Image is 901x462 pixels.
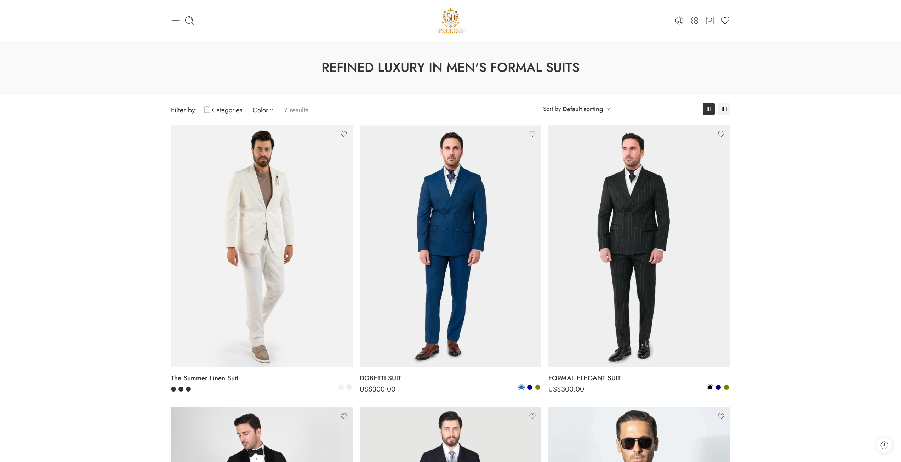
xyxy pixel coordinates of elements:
[171,105,197,115] span: Filter by:
[346,384,352,390] a: Off-White
[707,384,713,390] a: Black
[360,384,395,394] bdi: 300.00
[548,384,561,394] span: US$
[548,384,584,394] bdi: 300.00
[284,102,308,118] p: 7 results
[360,384,372,394] span: US$
[535,384,541,390] a: Olive
[18,58,883,77] h1: Refined Luxury in Men's Formal Suits
[543,103,561,115] span: Sort by
[338,384,344,390] a: Beige
[435,5,466,35] img: Pellini
[518,384,525,390] a: Blue
[674,16,684,25] a: Login / Register
[720,16,730,25] a: Wishlist
[360,371,541,385] a: DOBETTI SUIT
[204,102,242,118] a: Categories
[548,371,730,385] a: FORMAL ELEGANT SUIT
[705,16,715,25] a: Cart
[253,102,277,118] a: Color
[723,384,730,390] a: Olive
[715,384,722,390] a: Navy
[435,5,466,35] a: Pellini -
[171,371,353,385] a: The Summer Linen Suit
[563,104,603,114] a: Default sorting
[526,384,533,390] a: Navy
